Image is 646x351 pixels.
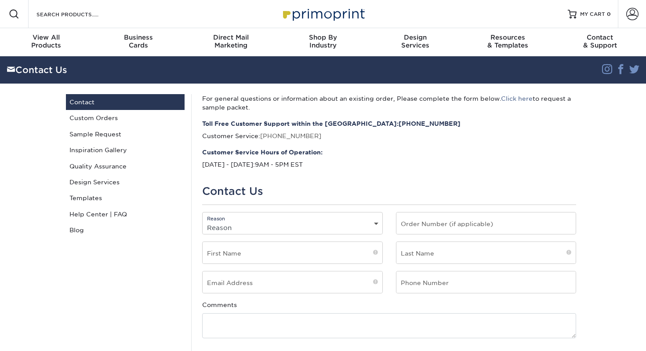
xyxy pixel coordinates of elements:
[369,28,461,56] a: DesignServices
[66,126,185,142] a: Sample Request
[277,33,369,49] div: Industry
[202,148,576,157] strong: Customer Service Hours of Operation:
[66,94,185,110] a: Contact
[607,11,611,17] span: 0
[92,33,185,41] span: Business
[202,119,576,141] p: Customer Service:
[554,33,646,49] div: & Support
[202,94,576,112] p: For general questions or information about an existing order, Please complete the form below. to ...
[461,28,554,56] a: Resources& Templates
[92,28,185,56] a: BusinessCards
[202,300,237,309] label: Comments
[202,185,576,198] h1: Contact Us
[185,28,277,56] a: Direct MailMarketing
[277,33,369,41] span: Shop By
[36,9,121,19] input: SEARCH PRODUCTS.....
[279,4,367,23] img: Primoprint
[461,33,554,41] span: Resources
[66,206,185,222] a: Help Center | FAQ
[185,33,277,41] span: Direct Mail
[369,33,461,49] div: Services
[260,132,321,139] a: [PHONE_NUMBER]
[580,11,605,18] span: MY CART
[554,28,646,56] a: Contact& Support
[501,95,533,102] a: Click here
[202,119,576,128] strong: Toll Free Customer Support within the [GEOGRAPHIC_DATA]:
[277,28,369,56] a: Shop ByIndustry
[399,120,461,127] a: [PHONE_NUMBER]
[66,190,185,206] a: Templates
[66,174,185,190] a: Design Services
[66,222,185,238] a: Blog
[92,33,185,49] div: Cards
[66,158,185,174] a: Quality Assurance
[369,33,461,41] span: Design
[202,148,576,169] p: 9AM - 5PM EST
[66,142,185,158] a: Inspiration Gallery
[554,33,646,41] span: Contact
[461,33,554,49] div: & Templates
[66,110,185,126] a: Custom Orders
[185,33,277,49] div: Marketing
[202,161,255,168] span: [DATE] - [DATE]:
